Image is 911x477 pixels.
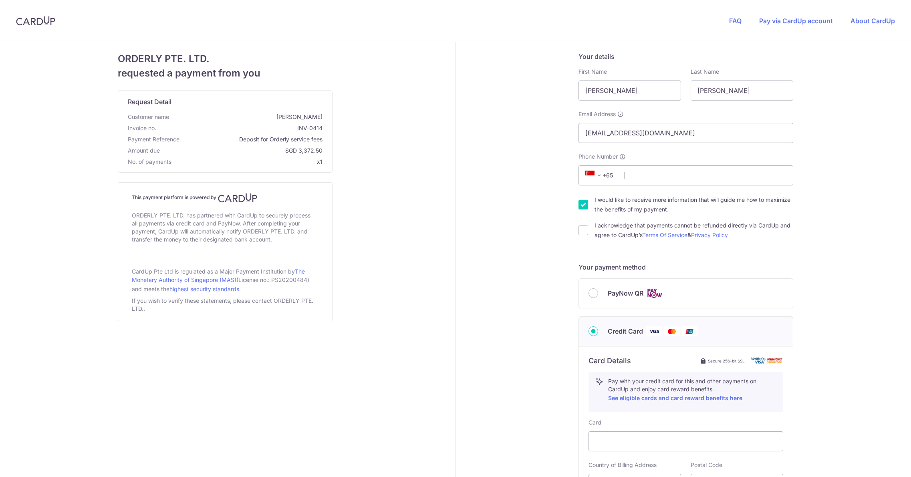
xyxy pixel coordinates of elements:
label: Postal Code [691,461,722,469]
a: See eligible cards and card reward benefits here [608,394,742,401]
span: No. of payments [128,158,171,166]
span: [PERSON_NAME] [172,113,322,121]
span: translation missing: en.request_detail [128,98,171,106]
h5: Your payment method [578,262,793,272]
span: Secure 256-bit SSL [708,358,745,364]
span: Customer name [128,113,169,121]
span: Phone Number [578,153,618,161]
span: Invoice no. [128,124,156,132]
img: CardUp [16,16,55,26]
span: ORDERLY PTE. LTD. [118,52,333,66]
span: Deposit for Orderly service fees [183,135,322,143]
div: Credit Card Visa Mastercard Union Pay [589,326,783,336]
img: Visa [646,326,662,336]
span: SGD 3,372.50 [163,147,322,155]
div: PayNow QR Cards logo [589,288,783,298]
img: card secure [751,357,783,364]
span: +65 [585,171,604,180]
label: Last Name [691,68,719,76]
label: I acknowledge that payments cannot be refunded directly via CardUp and agree to CardUp’s & [595,221,793,240]
input: Last name [691,81,793,101]
h4: This payment platform is powered by [132,193,318,203]
label: Card [589,419,601,427]
img: Cards logo [647,288,663,298]
a: Privacy Policy [691,231,728,238]
h6: Card Details [589,356,631,366]
span: Credit Card [608,326,643,336]
span: Email Address [578,110,616,118]
iframe: Opens a widget where you can find more information [859,453,903,473]
a: Pay via CardUp account [759,17,833,25]
img: Mastercard [664,326,680,336]
span: x1 [317,158,322,165]
p: Pay with your credit card for this and other payments on CardUp and enjoy card reward benefits. [608,377,776,403]
span: PayNow QR [608,288,643,298]
div: ORDERLY PTE. LTD. has partnered with CardUp to securely process all payments via credit card and ... [132,210,318,245]
label: Country of Billing Address [589,461,657,469]
input: First name [578,81,681,101]
img: Union Pay [681,326,697,336]
div: CardUp Pte Ltd is regulated as a Major Payment Institution by (License no.: PS20200484) and meets... [132,265,318,295]
img: CardUp [218,193,257,203]
span: +65 [582,171,619,180]
iframe: Secure card payment input frame [595,437,776,446]
label: I would like to receive more information that will guide me how to maximize the benefits of my pa... [595,195,793,214]
label: First Name [578,68,607,76]
h5: Your details [578,52,793,61]
a: highest security standards [169,286,239,292]
span: translation missing: en.payment_reference [128,136,179,143]
input: Email address [578,123,793,143]
span: Amount due [128,147,160,155]
a: FAQ [729,17,742,25]
span: requested a payment from you [118,66,333,81]
a: Terms Of Service [642,231,687,238]
div: If you wish to verify these statements, please contact ORDERLY PTE. LTD.. [132,295,318,314]
span: INV-0414 [159,124,322,132]
a: About CardUp [851,17,895,25]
